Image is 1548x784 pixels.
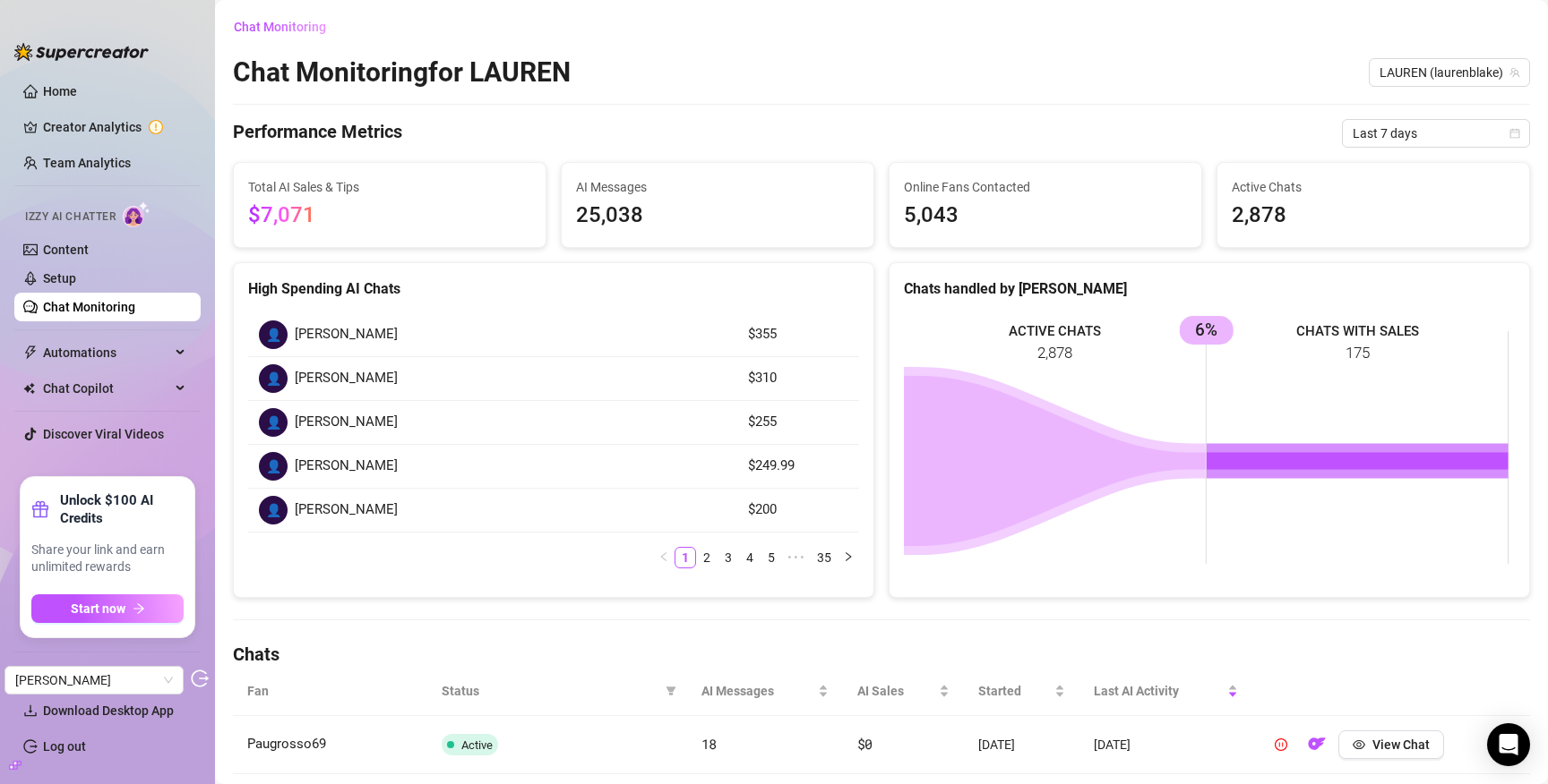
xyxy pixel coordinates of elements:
span: 5,043 [904,199,1187,233]
article: $310 [748,368,848,389]
a: 4 [740,548,760,567]
li: 4 [739,547,761,568]
button: OF [1303,730,1331,759]
span: Last AI Activity [1094,681,1224,701]
h4: Performance Metrics [233,119,402,148]
span: Automations [43,338,170,367]
strong: Unlock $100 AI Credits [60,491,184,527]
span: [PERSON_NAME] [295,412,398,433]
span: Izzy AI Chatter [25,209,116,226]
span: Download Desktop App [43,703,174,718]
span: View Chat [1372,737,1430,752]
span: download [23,703,38,718]
span: ️‍LAUREN (laurenblake) [1380,59,1519,86]
span: Started [978,681,1051,701]
h4: Chats [233,642,1530,667]
div: 👤 [259,452,288,481]
a: 5 [761,548,781,567]
button: View Chat [1338,730,1444,759]
h2: Chat Monitoring for ️‍LAUREN [233,55,571,89]
article: $255 [748,412,848,433]
a: Team Analytics [43,156,131,170]
span: Active [461,738,493,752]
span: Active Chats [1232,177,1515,197]
span: AI Messages [576,177,859,197]
span: [PERSON_NAME] [295,456,398,477]
li: 5 [761,547,782,568]
span: AI Messages [701,681,814,701]
th: Fan [233,667,427,716]
span: Status [442,681,658,701]
span: ••• [782,547,811,568]
span: Chat Copilot [43,374,170,403]
span: AI Sales [857,681,935,701]
a: 2 [697,548,717,567]
span: [PERSON_NAME] [295,499,398,521]
span: right [843,551,854,562]
div: Open Intercom Messenger [1487,723,1530,766]
span: 18 [701,735,717,753]
div: Chats handled by [PERSON_NAME] [904,277,1515,300]
span: David Vingiano [15,667,173,694]
div: 👤 [259,408,288,437]
a: Discover Viral Videos [43,427,164,441]
a: OF [1303,741,1331,755]
span: calendar [1509,128,1520,139]
article: $355 [748,324,848,345]
th: Last AI Activity [1079,667,1252,716]
th: AI Messages [687,667,843,716]
span: filter [662,677,680,704]
button: right [838,547,859,568]
span: [PERSON_NAME] [295,368,398,389]
span: 2,878 [1232,199,1515,233]
button: Start nowarrow-right [31,594,184,623]
td: [DATE] [1079,716,1252,774]
div: High Spending AI Chats [248,277,859,300]
span: Last 7 days [1353,120,1519,147]
span: Chat Monitoring [234,20,326,34]
li: 1 [675,547,696,568]
span: gift [31,500,49,518]
td: [DATE] [964,716,1079,774]
span: 25,038 [576,199,859,233]
span: eye [1353,738,1365,751]
span: [PERSON_NAME] [295,324,398,345]
span: $0 [857,735,873,753]
article: $249.99 [748,456,848,477]
li: Next Page [838,547,859,568]
a: Home [43,84,77,98]
li: 3 [718,547,739,568]
div: 👤 [259,496,288,524]
span: pause-circle [1275,738,1287,751]
span: Paugrosso69 [247,736,326,752]
button: left [653,547,675,568]
a: Creator Analytics exclamation-circle [43,113,186,141]
button: Chat Monitoring [233,13,340,41]
span: Online Fans Contacted [904,177,1187,197]
a: Log out [43,739,86,754]
span: thunderbolt [23,345,38,360]
a: Chat Monitoring [43,300,135,314]
span: team [1509,67,1520,78]
span: $7,071 [248,202,315,227]
span: filter [666,686,676,696]
img: Chat Copilot [23,382,35,395]
img: AI Chatter [123,201,150,227]
img: OF [1308,735,1326,753]
div: 👤 [259,320,288,349]
a: 35 [812,548,837,567]
a: 1 [675,548,695,567]
span: left [658,551,669,562]
a: Content [43,243,89,257]
span: Share your link and earn unlimited rewards [31,541,184,576]
img: logo-BBDzfeDw.svg [14,43,149,61]
li: 35 [811,547,838,568]
div: 👤 [259,364,288,393]
span: build [9,759,21,771]
li: Previous Page [653,547,675,568]
th: AI Sales [843,667,964,716]
li: Next 5 Pages [782,547,811,568]
a: Setup [43,271,76,285]
span: Total AI Sales & Tips [248,177,531,197]
th: Started [964,667,1079,716]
